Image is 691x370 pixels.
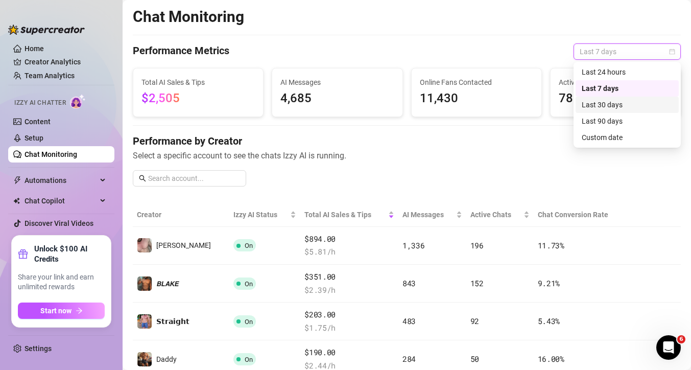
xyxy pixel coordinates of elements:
span: 92 [470,316,479,326]
span: Daddy [156,355,177,363]
span: Automations [25,172,97,189]
span: 𝗦𝘁𝗿𝗮𝗶𝗴𝗵𝘁 [156,317,189,326]
span: 50 [470,354,479,364]
span: 6 [677,335,685,343]
span: 11.73 % [538,240,564,250]
span: On [245,280,253,288]
span: arrow-right [76,307,83,314]
span: Chat Copilot [25,193,97,209]
div: Last 30 days [576,97,679,113]
div: Last 24 hours [576,64,679,80]
input: Search account... [148,173,240,184]
img: Chat Copilot [13,197,20,204]
span: AI Messages [402,209,454,220]
span: 284 [402,354,416,364]
span: 152 [470,278,484,288]
span: $ 2.39 /h [304,284,394,296]
span: $351.00 [304,271,394,283]
th: Active Chats [466,203,534,227]
span: On [245,318,253,326]
span: 4,685 [280,89,394,108]
img: AI Chatter [70,94,86,109]
img: 𝗦𝘁𝗿𝗮𝗶𝗴𝗵𝘁 [137,314,152,329]
a: Setup [25,134,43,142]
span: $190.00 [304,346,394,359]
div: Last 24 hours [582,66,673,78]
div: Last 7 days [576,80,679,97]
span: thunderbolt [13,176,21,184]
span: Active Chats [559,77,672,88]
h2: Chat Monitoring [133,7,244,27]
img: Michael [137,238,152,252]
div: Last 90 days [582,115,673,127]
a: Home [25,44,44,53]
h4: Performance by Creator [133,134,681,148]
span: $ 5.81 /h [304,246,394,258]
span: Last 7 days [580,44,675,59]
span: [PERSON_NAME] [156,241,211,249]
span: Select a specific account to see the chats Izzy AI is running. [133,149,681,162]
span: calendar [669,49,675,55]
span: AI Messages [280,77,394,88]
span: 1,336 [402,240,425,250]
span: 5.43 % [538,316,560,326]
span: Online Fans Contacted [420,77,533,88]
a: Team Analytics [25,72,75,80]
span: Izzy AI Status [233,209,288,220]
span: $894.00 [304,233,394,245]
span: Total AI Sales & Tips [141,77,255,88]
div: Last 30 days [582,99,673,110]
span: Share your link and earn unlimited rewards [18,272,105,292]
strong: Unlock $100 AI Credits [34,244,105,264]
span: 786 [559,89,672,108]
iframe: Intercom live chat [656,335,681,360]
a: Creator Analytics [25,54,106,70]
span: 11,430 [420,89,533,108]
h4: Performance Metrics [133,43,229,60]
a: Settings [25,344,52,353]
div: Last 90 days [576,113,679,129]
span: gift [18,249,28,259]
span: $ 1.75 /h [304,322,394,334]
span: On [245,356,253,363]
span: Active Chats [470,209,521,220]
span: Total AI Sales & Tips [304,209,386,220]
span: $2,505 [141,91,180,105]
span: 𝘽𝙇𝘼𝙆𝙀 [156,280,179,288]
button: Start nowarrow-right [18,303,105,319]
span: 9.21 % [538,278,560,288]
img: logo-BBDzfeDw.svg [8,25,85,35]
div: Last 7 days [582,83,673,94]
span: On [245,242,253,249]
span: Start now [40,307,72,315]
a: Discover Viral Videos [25,219,93,227]
div: Custom date [576,129,679,146]
img: Daddy [137,352,152,366]
a: Chat Monitoring [25,150,77,158]
span: Izzy AI Chatter [14,98,66,108]
th: Izzy AI Status [229,203,300,227]
span: 196 [470,240,484,250]
th: Total AI Sales & Tips [300,203,398,227]
th: Creator [133,203,229,227]
th: AI Messages [398,203,466,227]
a: Content [25,118,51,126]
img: 𝘽𝙇𝘼𝙆𝙀 [137,276,152,291]
span: $203.00 [304,309,394,321]
div: Custom date [582,132,673,143]
span: 843 [402,278,416,288]
span: 16.00 % [538,354,564,364]
th: Chat Conversion Rate [534,203,626,227]
span: 483 [402,316,416,326]
span: search [139,175,146,182]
